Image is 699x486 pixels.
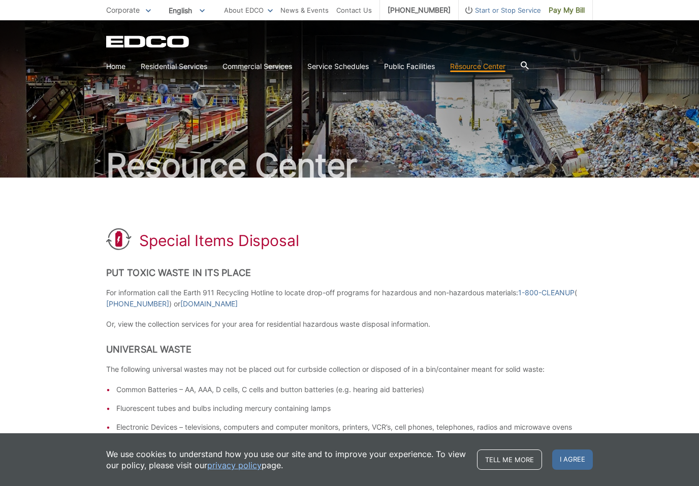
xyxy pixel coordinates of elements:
span: English [161,2,212,19]
a: Commercial Services [223,61,292,72]
span: Pay My Bill [549,5,585,16]
a: Public Facilities [384,61,435,72]
a: Resource Center [450,61,505,72]
p: The following universal wastes may not be placed out for curbside collection or disposed of in a ... [106,364,593,375]
a: [PHONE_NUMBER] [106,298,169,309]
li: Electronic Devices – televisions, computers and computer monitors, printers, VCR’s, cell phones, ... [116,422,593,433]
a: EDCD logo. Return to the homepage. [106,36,190,48]
h2: Universal Waste [106,344,593,355]
a: 1-800-CLEANUP [518,287,575,298]
a: Home [106,61,125,72]
p: Or, view the collection services for your area for residential hazardous waste disposal information. [106,319,593,330]
a: Contact Us [336,5,372,16]
a: News & Events [280,5,329,16]
p: We use cookies to understand how you use our site and to improve your experience. To view our pol... [106,448,467,471]
a: privacy policy [207,460,262,471]
h2: Put Toxic Waste In Its Place [106,267,593,279]
span: I agree [552,449,593,470]
a: [DOMAIN_NAME] [180,298,238,309]
a: Residential Services [141,61,207,72]
p: For information call the Earth 911 Recycling Hotline to locate drop-off programs for hazardous an... [106,287,593,309]
span: Corporate [106,6,140,14]
li: Fluorescent tubes and bulbs including mercury containing lamps [116,403,593,414]
a: Service Schedules [307,61,369,72]
li: Common Batteries – AA, AAA, D cells, C cells and button batteries (e.g. hearing aid batteries) [116,384,593,395]
a: Tell me more [477,449,542,470]
h1: Special Items Disposal [139,231,299,250]
h2: Resource Center [106,149,593,182]
a: About EDCO [224,5,273,16]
